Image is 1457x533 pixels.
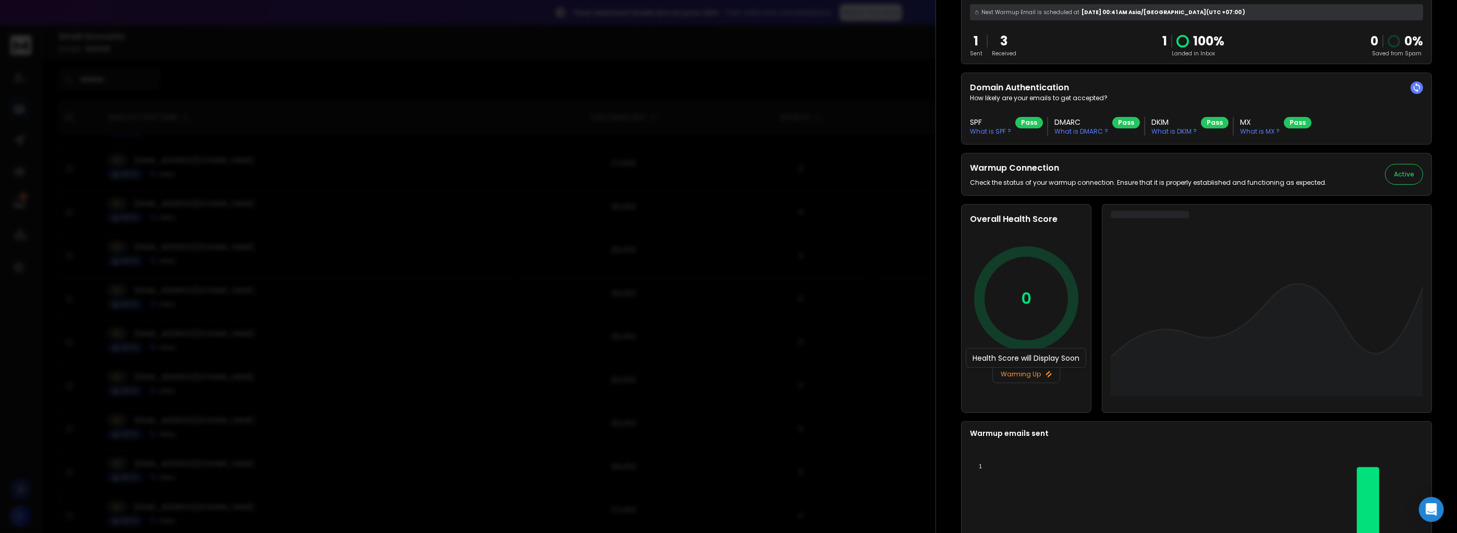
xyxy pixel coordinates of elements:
[1162,33,1167,50] p: 1
[1240,127,1280,136] p: What is MX ?
[970,117,1011,127] h3: SPF
[970,50,982,57] p: Sent
[992,50,1016,57] p: Received
[1054,117,1108,127] h3: DMARC
[1370,32,1378,50] strong: 0
[979,464,982,470] tspan: 1
[1201,117,1229,128] div: Pass
[970,4,1423,20] div: [DATE] 00:41 AM Asia/[GEOGRAPHIC_DATA] (UTC +07:00 )
[1404,33,1423,50] p: 0 %
[1193,33,1224,50] p: 100 %
[970,162,1327,174] h2: Warmup Connection
[1385,164,1423,185] button: Active
[970,428,1423,439] p: Warmup emails sent
[966,348,1086,368] div: Health Score will Display Soon
[1419,497,1444,522] div: Open Intercom Messenger
[1370,50,1423,57] p: Saved from Spam
[970,179,1327,187] p: Check the status of your warmup connection. Ensure that it is properly established and functionin...
[992,33,1016,50] p: 3
[997,370,1055,378] p: Warming Up
[981,8,1079,16] span: Next Warmup Email is scheduled at
[1151,117,1197,127] h3: DKIM
[1021,289,1031,308] p: 0
[1112,117,1140,128] div: Pass
[970,127,1011,136] p: What is SPF ?
[970,33,982,50] p: 1
[970,213,1083,226] h2: Overall Health Score
[1151,127,1197,136] p: What is DKIM ?
[1240,117,1280,127] h3: MX
[1162,50,1224,57] p: Landed in Inbox
[1284,117,1312,128] div: Pass
[1015,117,1043,128] div: Pass
[970,81,1423,94] h2: Domain Authentication
[970,94,1423,102] p: How likely are your emails to get accepted?
[1054,127,1108,136] p: What is DMARC ?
